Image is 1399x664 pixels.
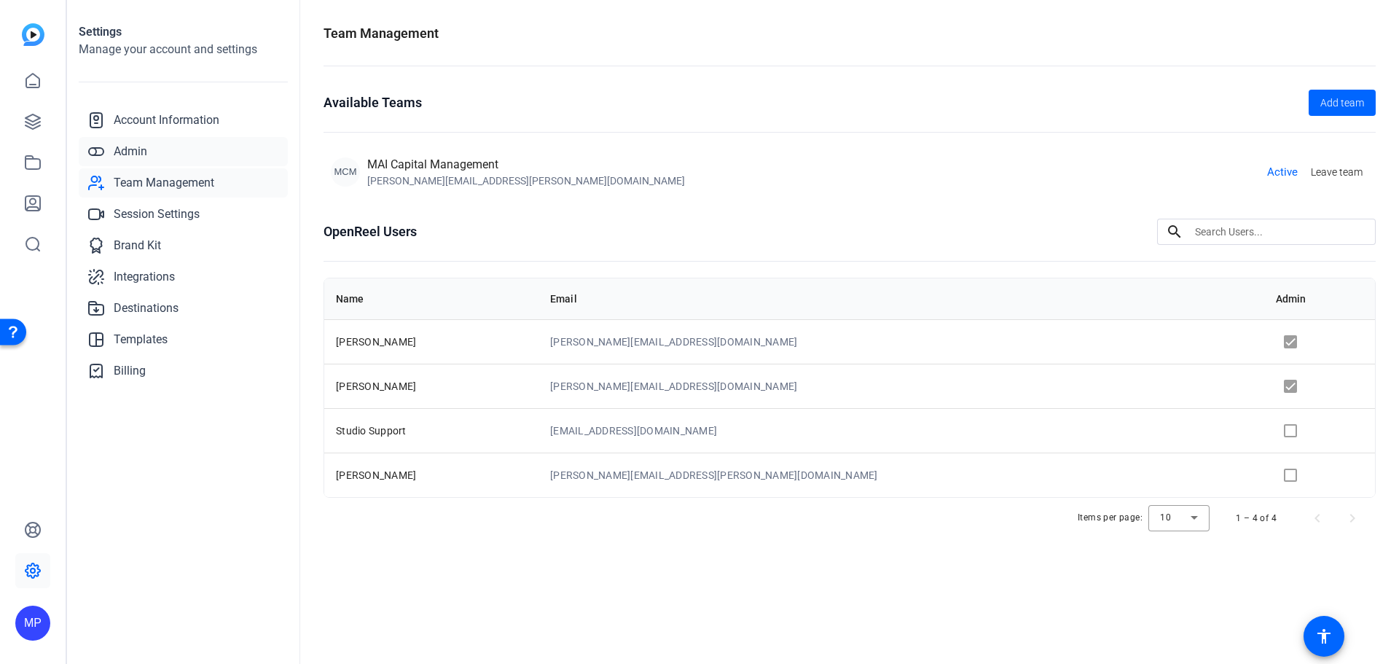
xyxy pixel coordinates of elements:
[1264,278,1375,319] th: Admin
[1305,159,1368,185] button: Leave team
[324,278,538,319] th: Name
[1078,510,1143,525] div: Items per page:
[79,137,288,166] a: Admin
[22,23,44,46] img: blue-gradient.svg
[114,331,168,348] span: Templates
[79,106,288,135] a: Account Information
[114,143,147,160] span: Admin
[114,362,146,380] span: Billing
[79,231,288,260] a: Brand Kit
[114,300,179,317] span: Destinations
[336,425,407,437] span: Studio Support
[324,93,422,113] h1: Available Teams
[336,380,416,392] span: [PERSON_NAME]
[1311,165,1363,180] span: Leave team
[538,319,1264,364] td: [PERSON_NAME][EMAIL_ADDRESS][DOMAIN_NAME]
[79,41,288,58] h2: Manage your account and settings
[114,268,175,286] span: Integrations
[324,23,439,44] h1: Team Management
[1195,223,1364,241] input: Search Users...
[79,200,288,229] a: Session Settings
[79,294,288,323] a: Destinations
[79,356,288,386] a: Billing
[367,173,685,188] div: [PERSON_NAME][EMAIL_ADDRESS][PERSON_NAME][DOMAIN_NAME]
[1335,501,1370,536] button: Next page
[538,278,1264,319] th: Email
[1315,628,1333,645] mat-icon: accessibility
[324,222,417,242] h1: OpenReel Users
[1309,90,1376,116] button: Add team
[538,364,1264,408] td: [PERSON_NAME][EMAIL_ADDRESS][DOMAIN_NAME]
[15,606,50,641] div: MP
[336,469,416,481] span: [PERSON_NAME]
[114,237,161,254] span: Brand Kit
[538,408,1264,453] td: [EMAIL_ADDRESS][DOMAIN_NAME]
[79,168,288,198] a: Team Management
[538,453,1264,497] td: [PERSON_NAME][EMAIL_ADDRESS][PERSON_NAME][DOMAIN_NAME]
[1300,501,1335,536] button: Previous page
[1267,164,1298,181] span: Active
[114,206,200,223] span: Session Settings
[1157,223,1192,241] mat-icon: search
[79,23,288,41] h1: Settings
[1236,511,1277,526] div: 1 – 4 of 4
[1320,95,1364,111] span: Add team
[79,325,288,354] a: Templates
[331,157,360,187] div: MCM
[79,262,288,292] a: Integrations
[367,156,685,173] div: MAI Capital Management
[336,336,416,348] span: [PERSON_NAME]
[114,174,214,192] span: Team Management
[114,112,219,129] span: Account Information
